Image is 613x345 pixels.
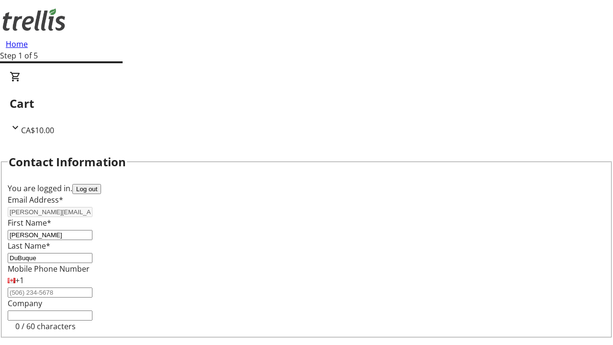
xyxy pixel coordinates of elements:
label: Last Name* [8,241,50,251]
label: First Name* [8,218,51,228]
h2: Contact Information [9,153,126,171]
label: Email Address* [8,195,63,205]
div: You are logged in. [8,183,605,194]
label: Company [8,298,42,309]
div: CartCA$10.00 [10,71,603,136]
h2: Cart [10,95,603,112]
label: Mobile Phone Number [8,264,90,274]
tr-character-limit: 0 / 60 characters [15,321,76,332]
input: (506) 234-5678 [8,287,92,298]
span: CA$10.00 [21,125,54,136]
button: Log out [72,184,101,194]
